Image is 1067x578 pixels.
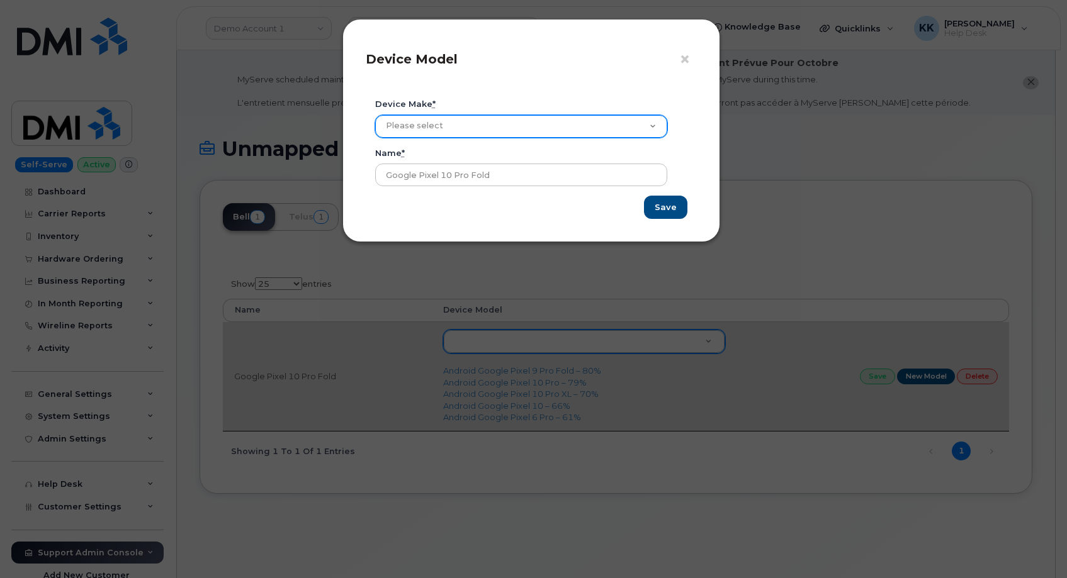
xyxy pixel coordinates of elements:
[679,48,691,71] span: ×
[366,52,697,67] h3: Device Model
[375,147,405,159] label: Name
[679,50,697,69] button: Close
[402,148,405,158] abbr: required
[375,98,436,110] label: Device make
[644,196,687,219] input: Save
[432,99,436,109] abbr: required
